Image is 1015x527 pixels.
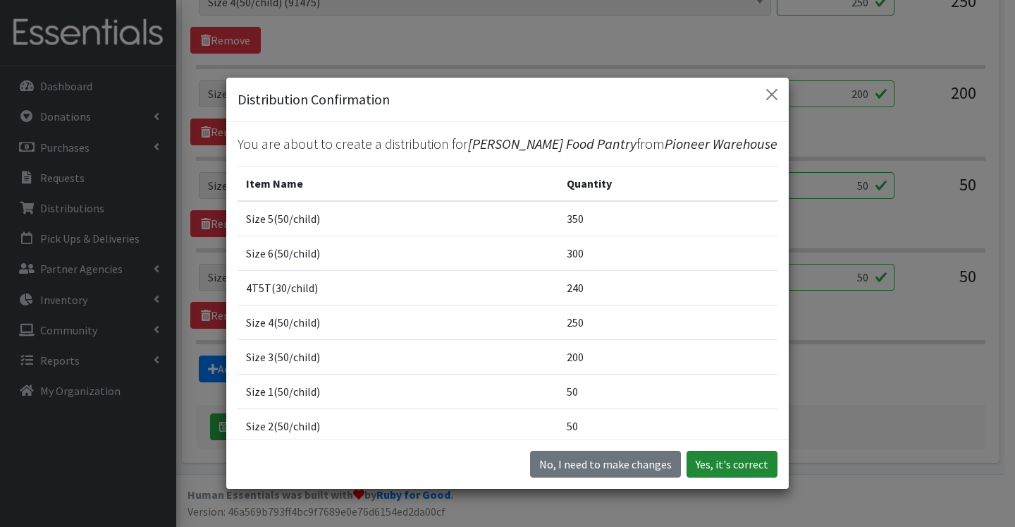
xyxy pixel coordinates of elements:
[761,83,783,106] button: Close
[238,166,558,202] th: Item Name
[558,305,777,340] td: 250
[558,375,777,409] td: 50
[558,236,777,271] td: 300
[665,135,777,152] span: Pioneer Warehouse
[687,451,777,478] button: Yes, it's correct
[238,236,558,271] td: Size 6(50/child)
[238,375,558,409] td: Size 1(50/child)
[238,271,558,305] td: 4T5T(30/child)
[238,201,558,236] td: Size 5(50/child)
[530,451,681,478] button: No I need to make changes
[558,409,777,444] td: 50
[238,409,558,444] td: Size 2(50/child)
[558,271,777,305] td: 240
[238,305,558,340] td: Size 4(50/child)
[238,133,777,155] p: You are about to create a distribution for from
[238,340,558,375] td: Size 3(50/child)
[558,166,777,202] th: Quantity
[468,135,636,152] span: [PERSON_NAME] Food Pantry
[558,340,777,375] td: 200
[558,201,777,236] td: 350
[238,89,390,110] h5: Distribution Confirmation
